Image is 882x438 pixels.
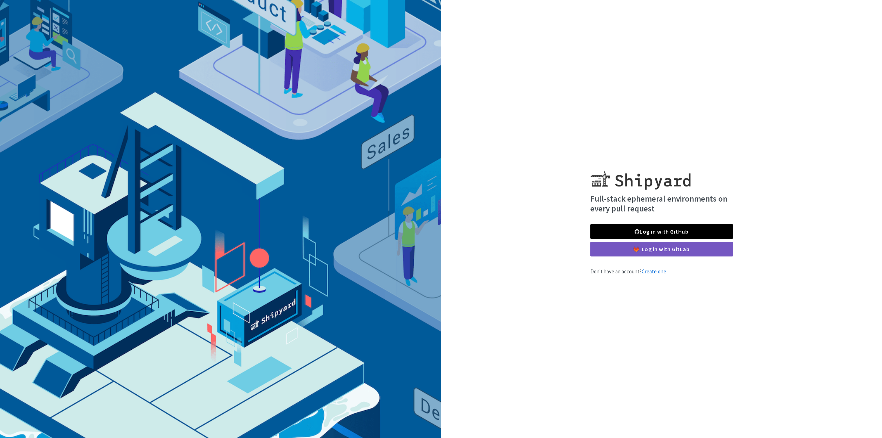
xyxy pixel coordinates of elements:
a: Create one [642,268,666,275]
img: gitlab-color.svg [634,247,639,252]
a: Log in with GitHub [590,224,733,239]
img: Shipyard logo [590,162,690,190]
h4: Full-stack ephemeral environments on every pull request [590,194,733,213]
span: Don't have an account? [590,268,666,275]
a: Log in with GitLab [590,242,733,256]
